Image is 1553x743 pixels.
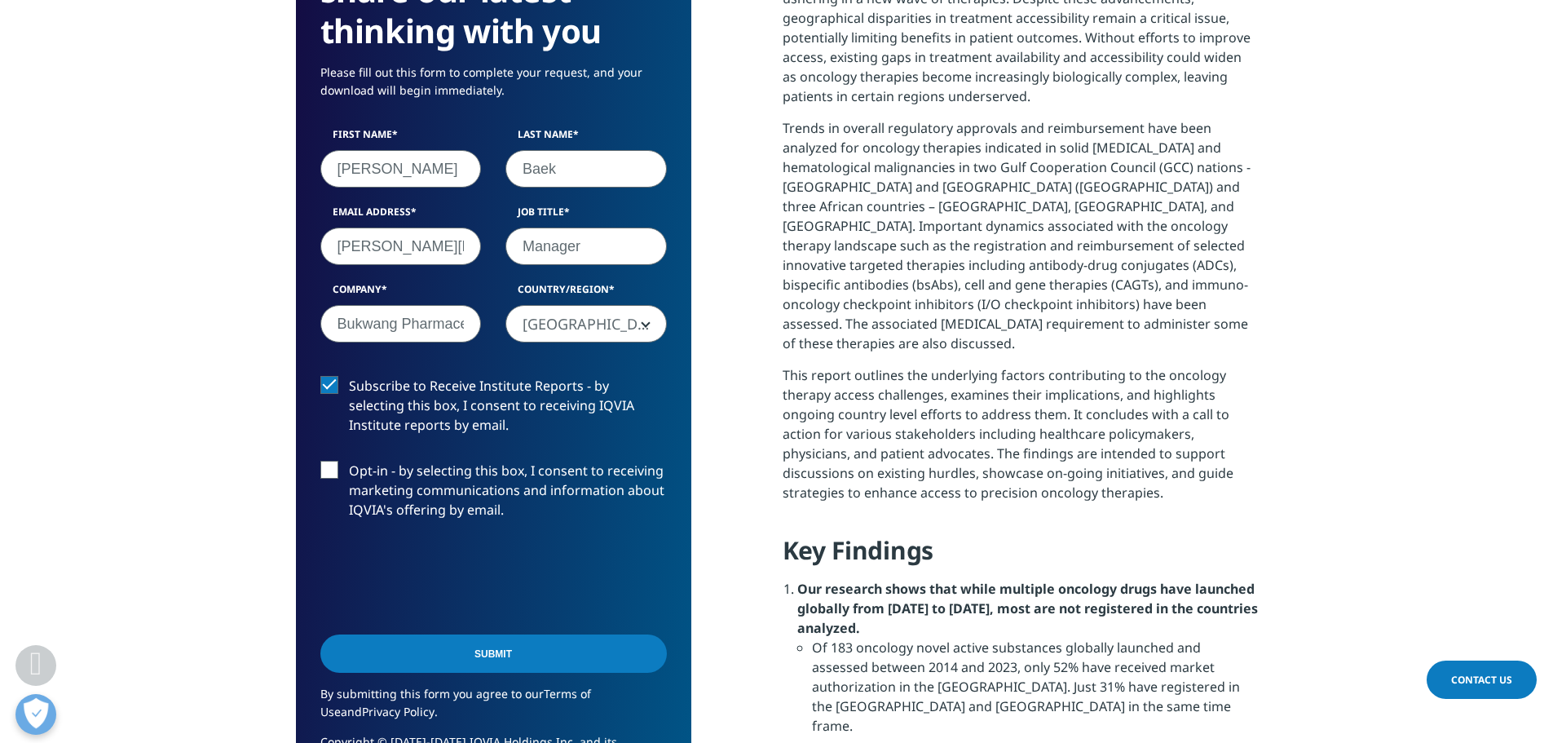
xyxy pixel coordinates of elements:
span: Contact Us [1451,673,1512,687]
label: Email Address [320,205,482,228]
strong: Our research shows that while multiple oncology drugs have launched globally from [DATE] to [DATE... [797,580,1258,637]
a: Contact Us [1427,661,1537,699]
p: Please fill out this form to complete your request, and your download will begin immediately. [320,64,667,112]
span: South Korea [506,306,666,343]
p: By submitting this form you agree to our and . [320,685,667,733]
h4: Key Findings [783,534,1258,579]
p: This report outlines the underlying factors contributing to the oncology therapy access challenge... [783,365,1258,515]
label: Last Name [505,127,667,150]
input: Submit [320,635,667,673]
p: Trends in overall regulatory approvals and reimbursement have been analyzed for oncology therapie... [783,118,1258,365]
label: Opt-in - by selecting this box, I consent to receiving marketing communications and information a... [320,461,667,529]
span: South Korea [505,305,667,343]
label: Subscribe to Receive Institute Reports - by selecting this box, I consent to receiving IQVIA Inst... [320,376,667,444]
label: First Name [320,127,482,150]
iframe: reCAPTCHA [320,546,568,609]
label: Job Title [505,205,667,228]
label: Company [320,282,482,305]
label: Country/Region [505,282,667,305]
a: Privacy Policy [362,704,435,719]
button: Open Preferences [15,694,56,735]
